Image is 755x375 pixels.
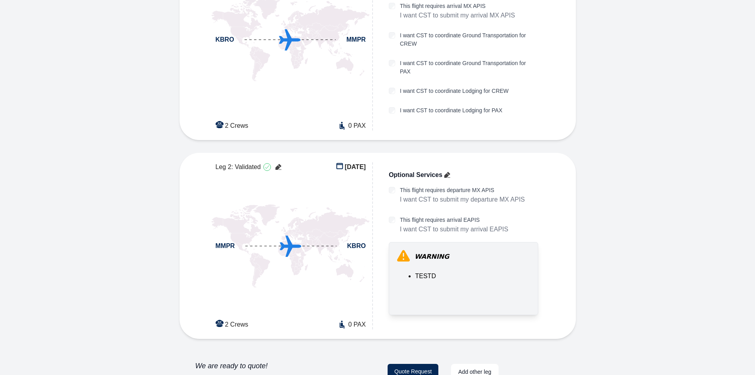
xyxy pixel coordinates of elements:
[345,162,366,172] span: [DATE]
[400,10,515,21] p: I want CST to submit my arrival MX APIS
[216,162,261,172] span: Leg 2: Validated
[347,241,366,251] span: KBRO
[400,106,503,115] label: I want CST to coordinate Lodging for PAX
[400,87,508,95] label: I want CST to coordinate Lodging for CREW
[400,224,508,235] p: I want CST to submit my arrival EAPIS
[195,361,268,371] h3: We are ready to quote!
[400,31,538,48] label: I want CST to coordinate Ground Transportation for CREW
[225,320,248,329] span: 2 Crews
[216,35,234,44] span: KBRO
[346,35,366,44] span: MMPR
[400,59,538,76] label: I want CST to coordinate Ground Transportation for PAX
[415,271,531,281] li: TESTD
[216,241,235,251] span: MMPR
[225,121,248,131] span: 2 Crews
[400,186,525,194] label: This flight requires departure MX APIS
[389,170,442,180] span: Optional Services
[348,121,366,131] span: 0 PAX
[400,2,515,10] label: This flight requires arrival MX APIS
[415,252,449,262] span: WARNING
[348,320,366,329] span: 0 PAX
[400,194,525,205] p: I want CST to submit my departure MX APIS
[400,216,508,224] label: This flight requires arrival EAPIS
